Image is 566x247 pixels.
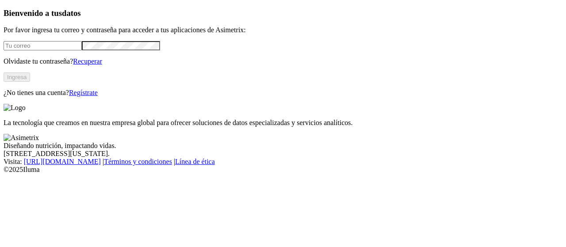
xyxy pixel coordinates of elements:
[4,104,26,112] img: Logo
[4,150,562,158] div: [STREET_ADDRESS][US_STATE].
[4,142,562,150] div: Diseñando nutrición, impactando vidas.
[4,89,562,97] p: ¿No tienes una cuenta?
[73,57,102,65] a: Recuperar
[104,158,172,165] a: Términos y condiciones
[4,72,30,82] button: Ingresa
[24,158,101,165] a: [URL][DOMAIN_NAME]
[62,8,81,18] span: datos
[4,41,82,50] input: Tu correo
[4,8,562,18] h3: Bienvenido a tus
[4,166,562,174] div: © 2025 Iluma
[4,134,39,142] img: Asimetrix
[175,158,215,165] a: Línea de ética
[4,26,562,34] p: Por favor ingresa tu correo y contraseña para acceder a tus aplicaciones de Asimetrix:
[4,119,562,127] p: La tecnología que creamos en nuestra empresa global para ofrecer soluciones de datos especializad...
[4,57,562,65] p: Olvidaste tu contraseña?
[4,158,562,166] div: Visita : | |
[69,89,98,96] a: Regístrate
